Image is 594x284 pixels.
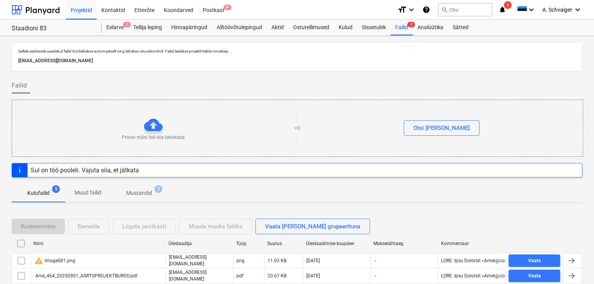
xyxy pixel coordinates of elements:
[306,241,367,246] div: Üleslaadimise kuupäev
[155,185,162,193] span: 3
[122,134,185,141] p: Proovi mõni fail siia lohistada
[391,20,413,35] div: Failid
[573,5,582,14] i: keyboard_arrow_down
[448,20,473,35] a: Sätted
[34,273,137,279] div: Arve_464_20250901_ASRTGPROJEKTBUROO.pdf
[34,256,75,265] div: image001.png
[555,247,594,284] div: Vestlusvidin
[498,5,506,14] i: notifications
[357,20,391,35] a: Sissetulek
[33,241,162,246] div: Nimi
[306,273,320,279] div: [DATE]
[34,256,43,265] span: warning
[169,254,230,267] p: [EMAIL_ADDRESS][DOMAIN_NAME]
[413,123,470,133] div: Otsi [PERSON_NAME]
[267,273,287,279] div: 20.67 KB
[12,81,27,90] span: Failid
[75,189,101,197] p: Muud failid
[527,5,536,14] i: keyboard_arrow_down
[267,258,287,263] div: 11.03 KB
[167,20,212,35] a: Hinnapäringud
[555,247,594,284] iframe: Chat Widget
[102,20,129,35] a: Eelarve5
[509,270,560,282] button: Vaata
[224,5,231,10] span: 9+
[265,221,360,231] div: Vaata [PERSON_NAME] grupeerituna
[422,5,430,14] i: Abikeskus
[391,20,413,35] a: Failid5
[236,241,261,246] div: Tüüp
[528,256,541,265] div: Vaata
[18,57,576,65] p: [EMAIL_ADDRESS][DOMAIN_NAME]
[542,7,572,13] span: A. Schvaiger
[404,120,479,136] button: Otsi [PERSON_NAME]
[126,189,152,197] p: Mustandid
[169,269,230,282] p: [EMAIL_ADDRESS][DOMAIN_NAME]
[334,20,357,35] a: Kulud
[168,241,230,246] div: Üleslaadija
[438,3,492,16] button: Otsi
[267,241,300,246] div: Suurus
[306,258,320,263] div: [DATE]
[407,5,416,14] i: keyboard_arrow_down
[52,185,60,193] span: 5
[267,20,288,35] a: Aktid
[129,20,167,35] a: Tellija leping
[374,273,377,279] span: -
[398,5,407,14] i: format_size
[407,22,415,27] span: 5
[504,1,512,9] span: 1
[509,254,560,267] button: Vaata
[12,25,92,33] div: Staadioni 83
[441,7,448,13] span: search
[374,258,377,264] span: -
[373,241,435,246] div: Maksetähtaeg
[441,241,502,246] div: Kommentaar
[12,100,583,157] div: Proovi mõni fail siia lohistadavõiOtsi [PERSON_NAME]
[123,22,131,27] span: 5
[18,49,576,54] p: Sellele aadressile saadetud failid töödeldakse automaatselt ning tehakse viirusekontroll. Failid ...
[288,20,334,35] a: Ostutellimused
[236,273,243,279] div: pdf
[294,125,300,131] p: või
[27,189,50,197] p: Kulufailid
[31,167,139,174] div: Sul on töö pooleli. Vajuta siia, et jätkata
[528,272,541,280] div: Vaata
[102,20,129,35] div: Eelarve
[212,20,267,35] a: Alltöövõtulepingud
[413,20,448,35] a: Analüütika
[236,258,245,263] div: png
[255,219,370,234] button: Vaata [PERSON_NAME] grupeerituna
